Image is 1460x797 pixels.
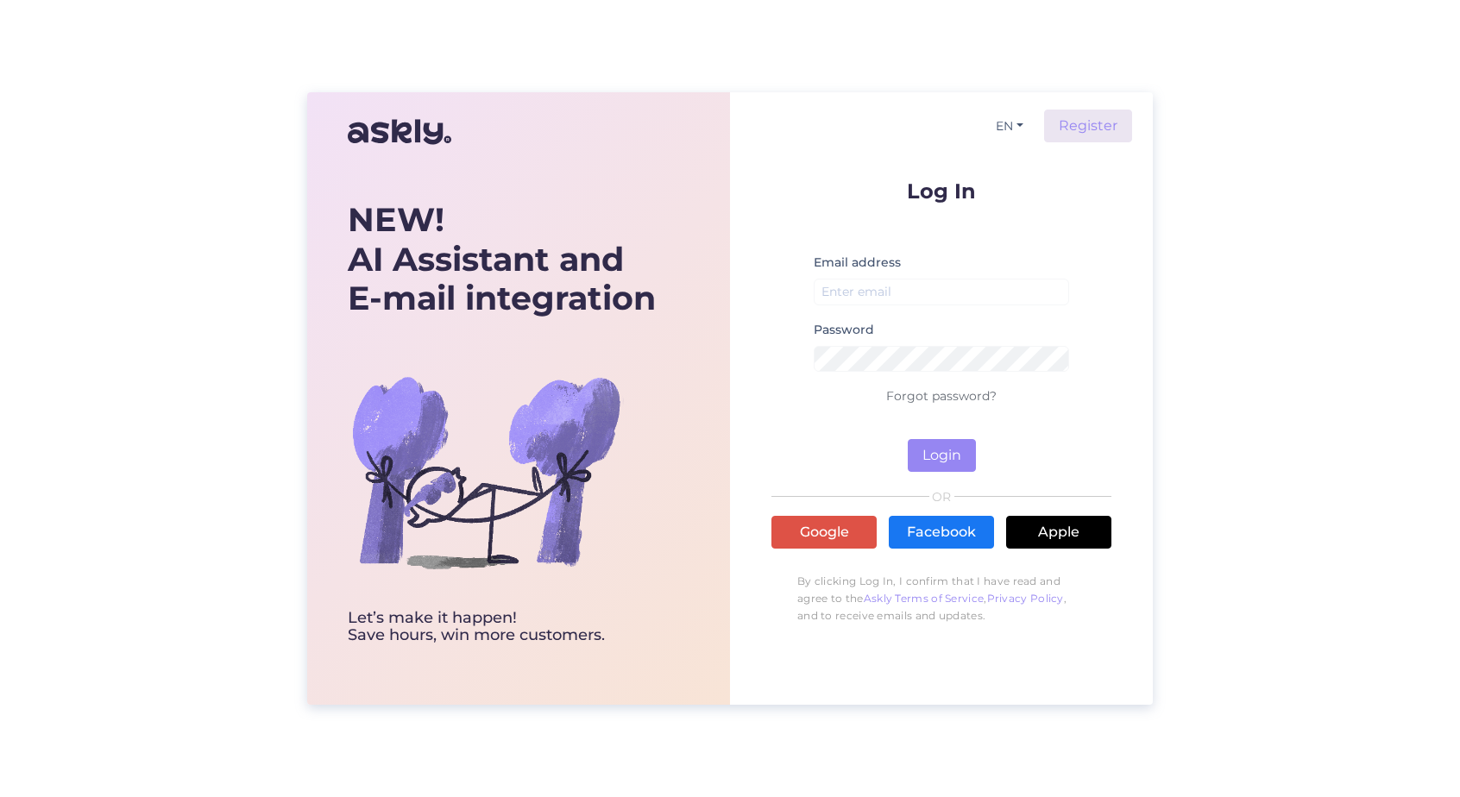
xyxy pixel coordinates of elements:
[771,180,1111,202] p: Log In
[989,114,1030,139] button: EN
[771,564,1111,633] p: By clicking Log In, I confirm that I have read and agree to the , , and to receive emails and upd...
[864,592,985,605] a: Askly Terms of Service
[348,111,451,153] img: Askly
[1006,516,1111,549] a: Apple
[348,199,444,240] b: NEW!
[814,279,1069,305] input: Enter email
[348,334,624,610] img: bg-askly
[814,254,901,272] label: Email address
[908,439,976,472] button: Login
[987,592,1064,605] a: Privacy Policy
[889,516,994,549] a: Facebook
[886,388,997,404] a: Forgot password?
[1044,110,1132,142] a: Register
[771,516,877,549] a: Google
[929,491,954,503] span: OR
[814,321,874,339] label: Password
[348,610,656,644] div: Let’s make it happen! Save hours, win more customers.
[348,200,656,318] div: AI Assistant and E-mail integration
